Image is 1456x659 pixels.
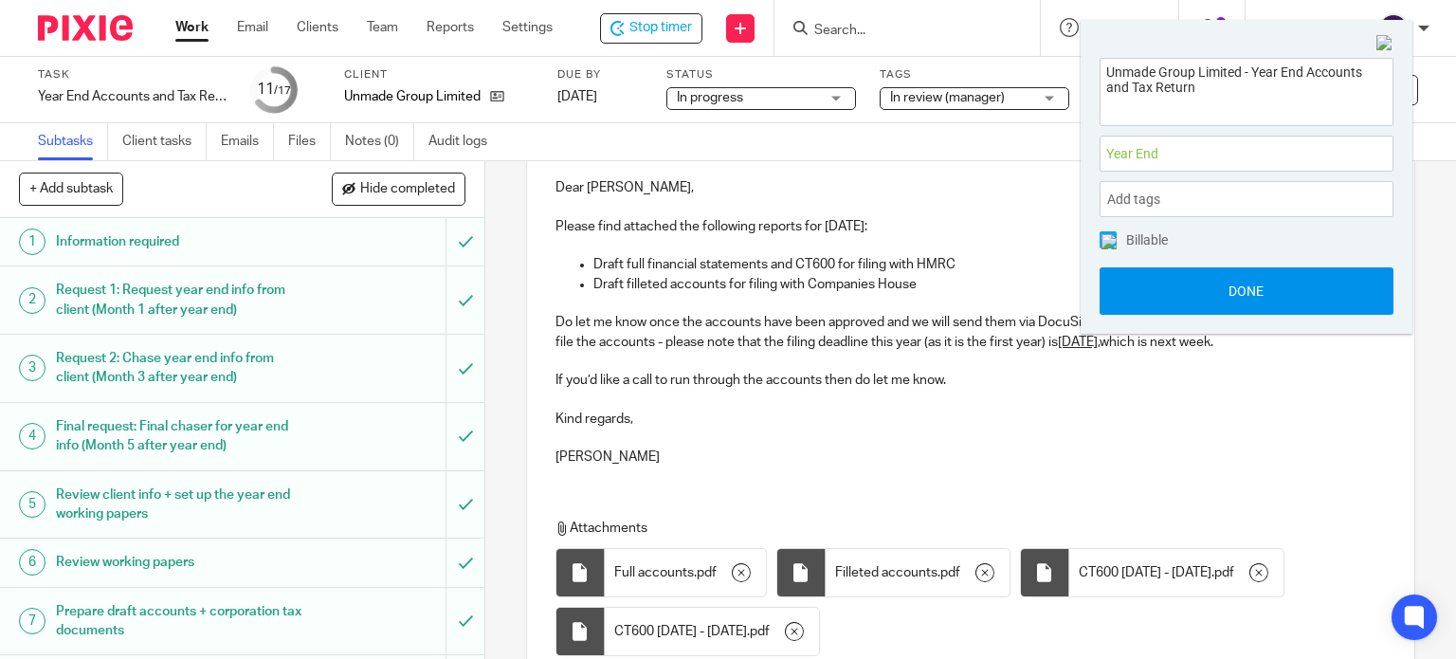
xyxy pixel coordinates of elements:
p: Please find attached the following reports for [DATE]: [555,217,1387,236]
a: Settings [502,18,553,37]
div: 2 [19,287,45,314]
span: CT600 [DATE] - [DATE] [614,622,747,641]
a: Subtasks [38,123,108,160]
label: Task [38,67,227,82]
h1: Request 2: Chase year end info from client (Month 3 after year end) [56,344,303,393]
span: Full accounts [614,563,694,582]
div: . [605,608,819,655]
p: Unmade Group Limited [344,87,481,106]
div: 6 [19,549,45,576]
button: Done [1100,267,1393,315]
p: If you’d like a call to run through the accounts then do let me know. [555,371,1387,390]
span: Billable [1126,233,1168,247]
div: Year End Accounts and Tax Return [38,87,227,106]
h1: Information required [56,228,303,256]
div: 3 [19,355,45,381]
input: Search [812,23,983,40]
h1: Request 1: Request year end info from client (Month 1 after year end) [56,276,303,324]
u: [DATE], [1058,336,1100,349]
h1: Prepare draft accounts + corporation tax documents [56,597,303,646]
a: Reports [427,18,474,37]
p: [PERSON_NAME] [1265,18,1369,37]
p: Dear [PERSON_NAME], [555,178,1387,197]
div: 11 [257,79,291,101]
button: Hide completed [332,173,465,205]
div: . [826,549,1010,596]
button: + Add subtask [19,173,123,205]
a: Team [367,18,398,37]
p: [PERSON_NAME] [555,448,1387,467]
div: . [1069,549,1283,596]
span: pdf [940,563,960,582]
p: Draft full financial statements and CT600 for filing with HMRC [593,255,1387,274]
span: Year End [1106,144,1345,164]
textarea: Unmade Group Limited - Year End Accounts and Tax Return [1101,59,1392,120]
label: Tags [880,67,1069,82]
a: Work [175,18,209,37]
a: Clients [297,18,338,37]
a: Notes (0) [345,123,414,160]
a: Audit logs [428,123,501,160]
div: Unmade Group Limited - Year End Accounts and Tax Return [600,13,702,44]
span: Add tags [1107,185,1170,214]
img: checked.png [1101,234,1117,249]
span: [DATE] [557,90,597,103]
span: In progress [677,91,743,104]
a: Files [288,123,331,160]
div: 1 [19,229,45,255]
div: 7 [19,608,45,634]
div: 5 [19,491,45,518]
small: /17 [274,85,291,96]
img: Close [1376,35,1393,52]
span: In review (manager) [890,91,1005,104]
label: Status [666,67,856,82]
label: Client [344,67,534,82]
h1: Final request: Final chaser for year end info (Month 5 after year end) [56,412,303,461]
span: pdf [1214,563,1234,582]
div: . [605,549,766,596]
span: pdf [697,563,717,582]
div: 4 [19,423,45,449]
span: Filleted accounts [835,563,937,582]
p: Kind regards, [555,410,1387,429]
h1: Review working papers [56,548,303,577]
span: Hide completed [360,182,455,197]
span: pdf [750,622,770,641]
a: Email [237,18,268,37]
a: Client tasks [122,123,207,160]
p: Draft filleted accounts for filing with Companies House [593,275,1387,294]
p: Attachments [555,519,1370,538]
img: svg%3E [1378,13,1409,44]
span: Stop timer [629,18,692,38]
p: Do let me know once the accounts have been approved and we will send them via DocuSign for e-sign... [555,313,1387,352]
h1: Review client info + set up the year end working papers [56,481,303,529]
a: Emails [221,123,274,160]
img: Pixie [38,15,133,41]
label: Due by [557,67,643,82]
span: CT600 [DATE] - [DATE] [1079,563,1211,582]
